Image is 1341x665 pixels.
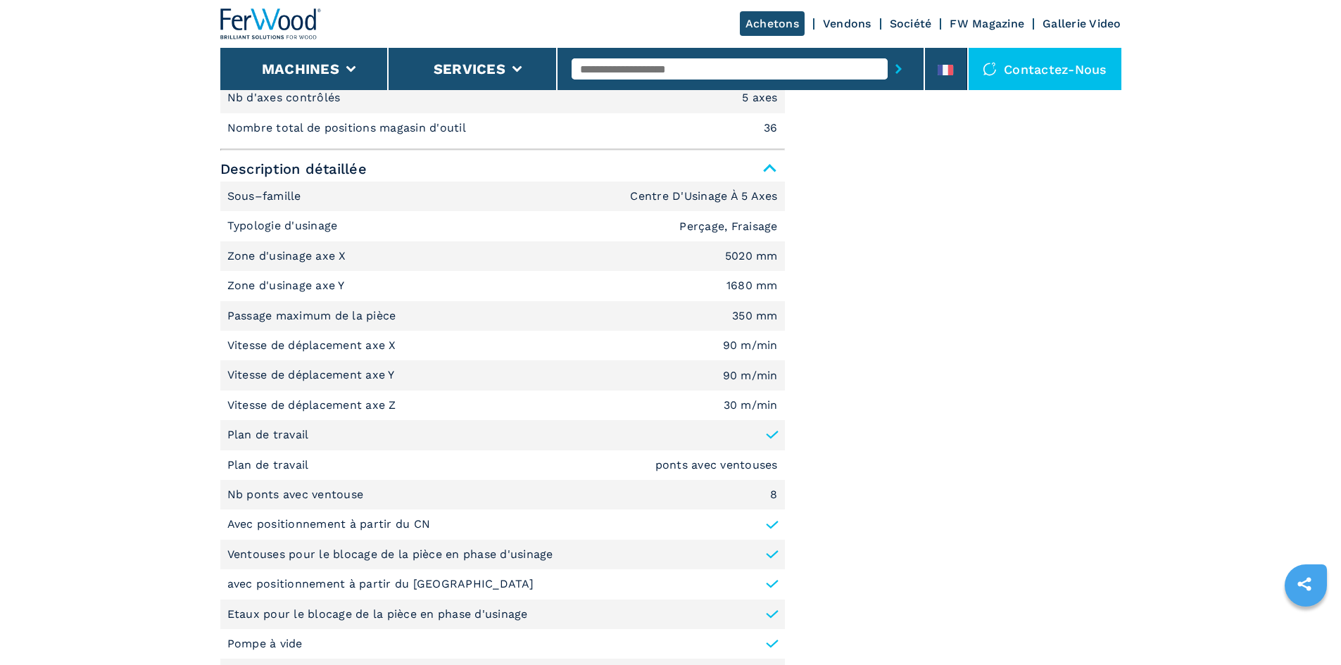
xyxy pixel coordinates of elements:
[227,248,350,264] p: Zone d'usinage axe X
[227,367,398,383] p: Vitesse de déplacement axe Y
[227,90,344,106] p: Nb d'axes contrôlés
[969,48,1121,90] div: Contactez-nous
[1281,602,1330,654] iframe: Chat
[725,251,778,262] em: 5020 mm
[764,122,778,134] em: 36
[227,547,553,562] p: Ventouses pour le blocage de la pièce en phase d'usinage
[732,310,778,322] em: 350 mm
[742,92,778,103] em: 5 axes
[227,576,534,592] p: avec positionnement à partir du [GEOGRAPHIC_DATA]
[227,189,305,204] p: Sous–famille
[434,61,505,77] button: Services
[740,11,805,36] a: Achetons
[723,370,778,381] em: 90 m/min
[220,156,785,182] span: Description détaillée
[1287,566,1322,602] a: sharethis
[262,61,339,77] button: Machines
[227,218,341,234] p: Typologie d'usinage
[227,120,470,136] p: Nombre total de positions magasin d'outil
[227,338,400,353] p: Vitesse de déplacement axe X
[726,280,778,291] em: 1680 mm
[227,487,367,502] p: Nb ponts avec ventouse
[227,398,400,413] p: Vitesse de déplacement axe Z
[655,460,778,471] em: ponts avec ventouses
[723,340,778,351] em: 90 m/min
[983,62,997,76] img: Contactez-nous
[227,607,528,622] p: Etaux pour le blocage de la pièce en phase d'usinage
[890,17,932,30] a: Société
[220,8,322,39] img: Ferwood
[630,191,777,202] em: Centre D'Usinage À 5 Axes
[823,17,871,30] a: Vendons
[227,517,431,532] p: Avec positionnement à partir du CN
[227,636,303,652] p: Pompe à vide
[770,489,777,500] em: 8
[724,400,778,411] em: 30 m/min
[1043,17,1121,30] a: Gallerie Video
[227,427,309,443] p: Plan de travail
[227,278,348,293] p: Zone d'usinage axe Y
[888,53,909,85] button: submit-button
[679,221,777,232] em: Perçage, Fraisage
[227,457,313,473] p: Plan de travail
[227,308,400,324] p: Passage maximum de la pièce
[950,17,1024,30] a: FW Magazine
